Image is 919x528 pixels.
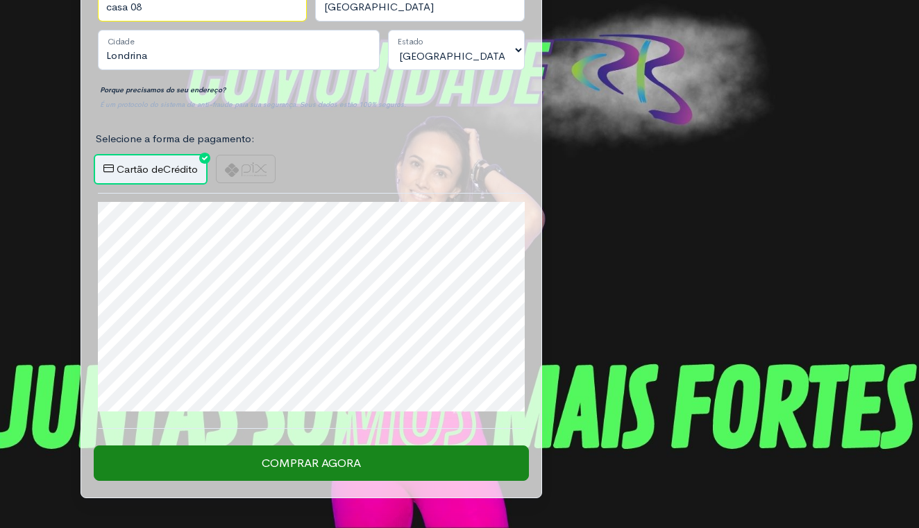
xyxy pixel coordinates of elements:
[96,131,255,147] label: Selecione a forma de pagamento:
[117,162,163,176] span: Cartão de
[98,30,380,70] input: Cidade
[225,162,267,177] img: pix-logo-9c6f7f1e21d0dbbe27cc39d8b486803e509c07734d8fd270ca391423bc61e7ca.png
[94,154,208,185] label: Crédito
[98,97,525,112] div: É um protocolo do sistema de anti-fraude para sua segurança. Seus dados estão 100% seguros.
[94,445,529,482] input: Comprar Agora
[100,85,226,94] strong: Porque precisamos do seu endereço?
